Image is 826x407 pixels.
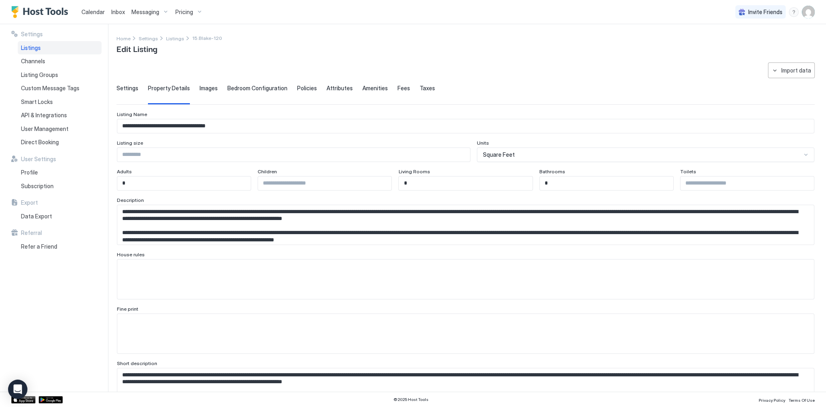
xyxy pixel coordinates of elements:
span: Listing Groups [21,71,58,79]
span: Privacy Policy [759,398,785,403]
a: Google Play Store [39,396,63,403]
span: Toilets [680,168,696,174]
span: Adults [117,168,132,174]
a: App Store [11,396,35,403]
span: Export [21,199,38,206]
a: Channels [18,54,102,68]
span: Square Feet [483,151,515,158]
span: Fine print [117,306,138,312]
span: Listings [21,44,41,52]
span: User Management [21,125,69,133]
span: Smart Locks [21,98,53,106]
a: Profile [18,166,102,179]
input: Input Field [680,177,814,190]
span: Amenities [362,85,388,92]
span: Short description [117,360,157,366]
span: Inbox [111,8,125,15]
span: Bedroom Configuration [227,85,287,92]
span: Images [200,85,218,92]
textarea: Input Field [117,314,814,353]
span: Settings [117,85,138,92]
textarea: Input Field [117,260,814,299]
span: Breadcrumb [192,35,222,41]
a: Inbox [111,8,125,16]
input: Input Field [117,119,814,133]
span: Attributes [327,85,353,92]
span: Units [477,140,489,146]
span: Refer a Friend [21,243,57,250]
div: Open Intercom Messenger [8,380,27,399]
a: Data Export [18,210,102,223]
a: Privacy Policy [759,395,785,404]
span: Settings [139,35,158,42]
div: User profile [802,6,815,19]
span: Referral [21,229,42,237]
span: Calendar [81,8,105,15]
span: API & Integrations [21,112,67,119]
div: Breadcrumb [117,34,131,42]
span: Edit Listing [117,42,157,54]
span: © 2025 Host Tools [393,397,429,402]
button: Import data [768,62,815,78]
span: Taxes [420,85,435,92]
span: Settings [21,31,43,38]
span: User Settings [21,156,56,163]
a: API & Integrations [18,108,102,122]
span: Subscription [21,183,54,190]
span: Invite Friends [748,8,782,16]
a: User Management [18,122,102,136]
span: Channels [21,58,45,65]
span: Children [258,168,277,174]
span: Bathrooms [539,168,565,174]
a: Refer a Friend [18,240,102,253]
span: Direct Booking [21,139,59,146]
a: Smart Locks [18,95,102,109]
a: Terms Of Use [789,395,815,404]
span: Custom Message Tags [21,85,79,92]
span: Living Rooms [398,168,430,174]
a: Home [117,34,131,42]
a: Settings [139,34,158,42]
span: Listings [166,35,184,42]
input: Input Field [399,177,532,190]
div: Import data [781,66,811,75]
a: Calendar [81,8,105,16]
span: Fees [397,85,410,92]
div: Breadcrumb [139,34,158,42]
span: House rules [117,251,145,257]
input: Input Field [117,148,470,162]
a: Host Tools Logo [11,6,72,18]
span: Home [117,35,131,42]
input: Input Field [117,177,251,190]
a: Listing Groups [18,68,102,82]
span: Messaging [131,8,159,16]
a: Listings [166,34,184,42]
textarea: Input Field [117,205,809,245]
span: Profile [21,169,38,176]
input: Input Field [540,177,673,190]
span: Listing size [117,140,143,146]
span: Listing Name [117,111,147,117]
a: Direct Booking [18,135,102,149]
div: Breadcrumb [166,34,184,42]
span: Policies [297,85,317,92]
a: Subscription [18,179,102,193]
input: Input Field [258,177,391,190]
span: Pricing [175,8,193,16]
span: Property Details [148,85,190,92]
div: menu [789,7,799,17]
span: Description [117,197,144,203]
span: Data Export [21,213,52,220]
a: Custom Message Tags [18,81,102,95]
span: Terms Of Use [789,398,815,403]
a: Listings [18,41,102,55]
